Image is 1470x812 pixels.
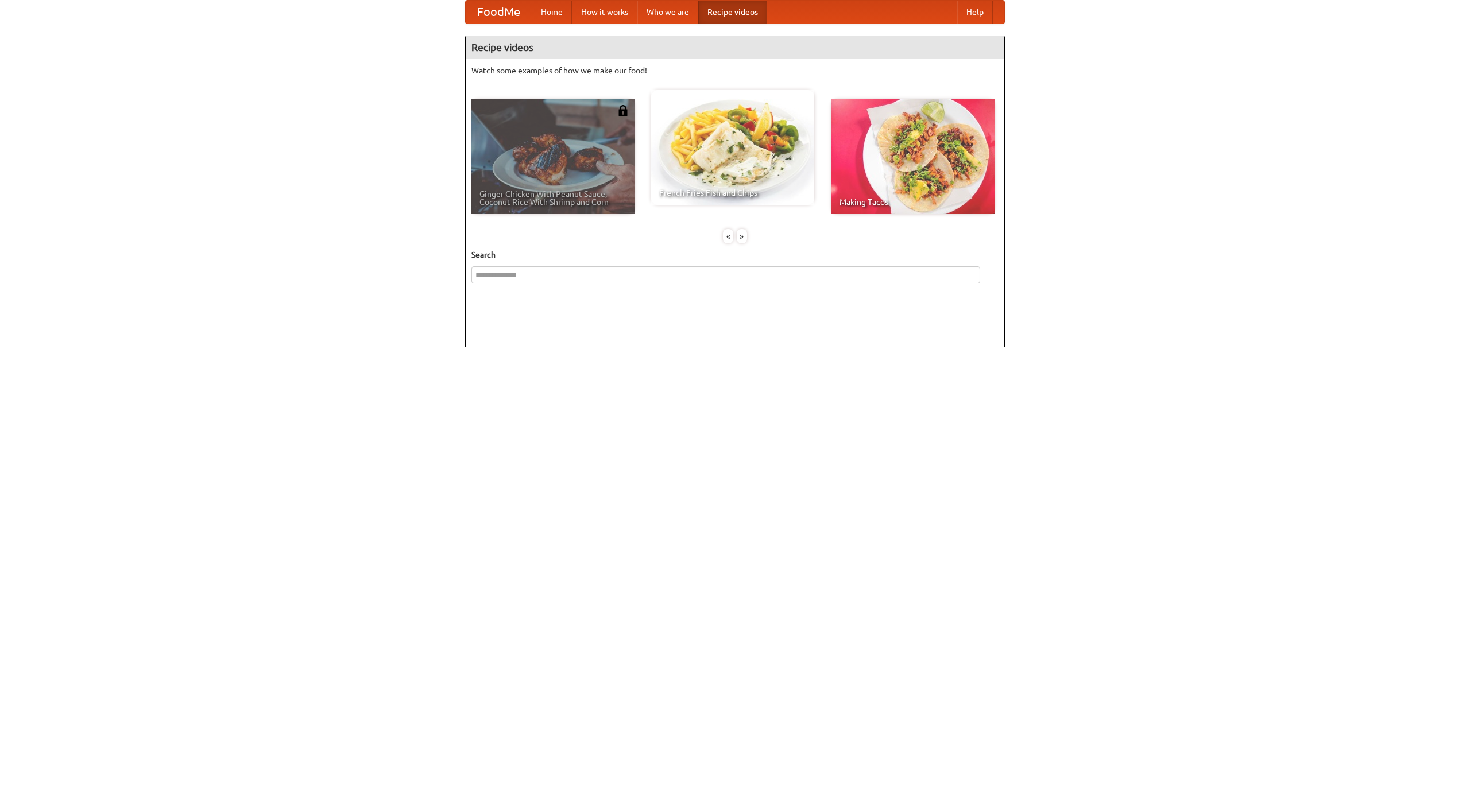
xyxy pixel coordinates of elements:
span: Making Tacos [840,198,987,206]
a: Help [957,1,993,24]
a: FoodMe [466,1,532,24]
div: » [737,229,747,243]
span: French Fries Fish and Chips [659,189,806,197]
a: How it works [572,1,637,24]
h4: Recipe videos [466,36,1004,59]
a: Recipe videos [698,1,767,24]
a: Who we are [637,1,698,24]
img: 483408.png [617,105,629,116]
div: « [723,229,733,243]
a: French Fries Fish and Chips [651,90,814,205]
a: Making Tacos [831,99,995,214]
p: Watch some examples of how we make our food! [471,65,999,76]
h5: Search [471,249,999,261]
a: Home [532,1,572,24]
